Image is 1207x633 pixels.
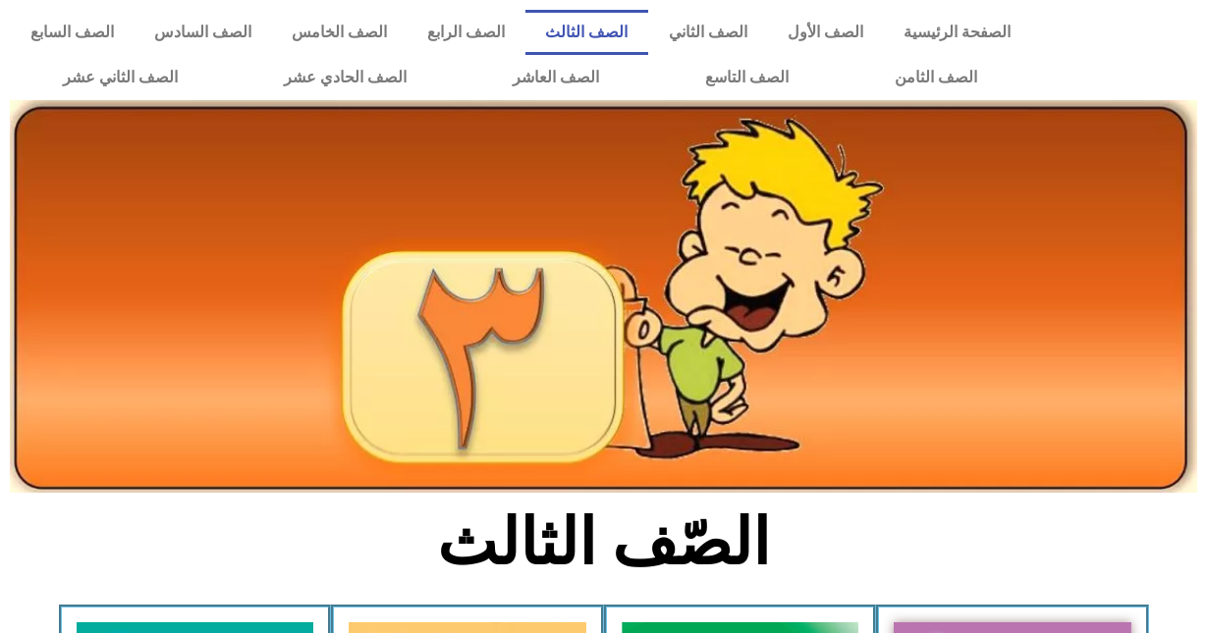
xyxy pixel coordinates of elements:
a: الصف الرابع [408,10,525,55]
a: الصف الحادي عشر [231,55,460,100]
a: الصف الثاني [648,10,767,55]
a: الصف الثاني عشر [10,55,231,100]
a: الصف الخامس [271,10,407,55]
a: الصف التاسع [652,55,842,100]
a: الصف السادس [134,10,271,55]
a: الصف الأول [767,10,883,55]
a: الصف السابع [10,10,134,55]
a: الصف الثالث [525,10,648,55]
a: الصف العاشر [460,55,652,100]
a: الصف الثامن [842,55,1030,100]
h2: الصّف الثالث [279,504,928,581]
a: الصفحة الرئيسية [883,10,1030,55]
